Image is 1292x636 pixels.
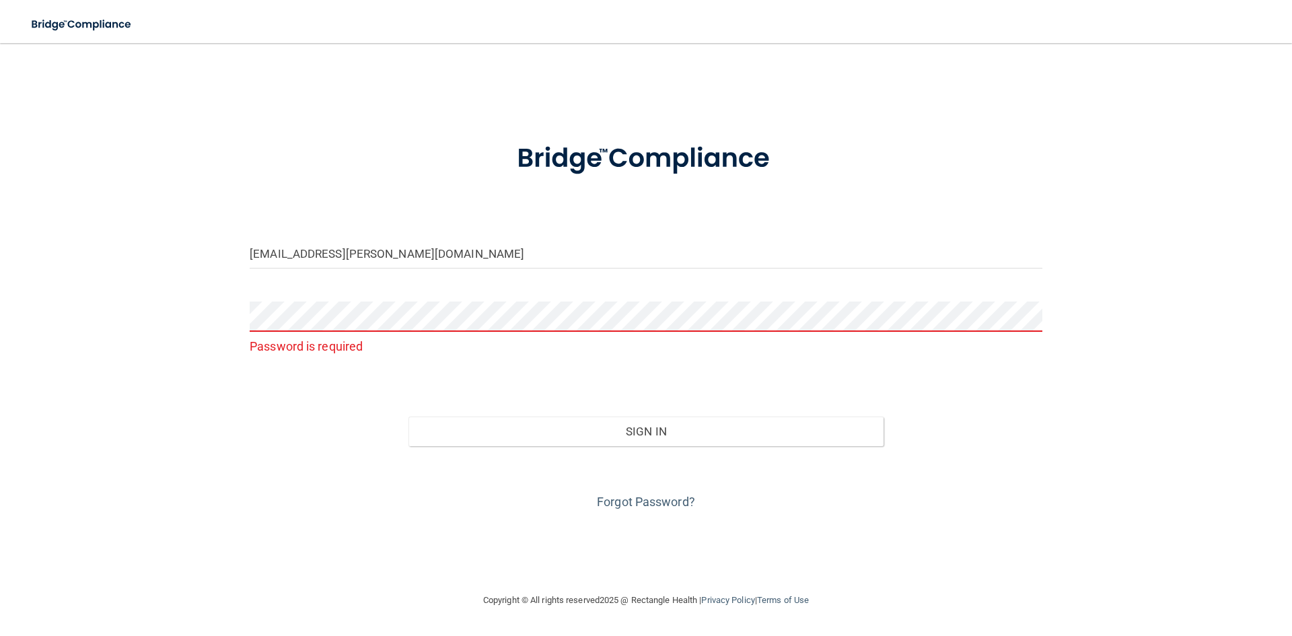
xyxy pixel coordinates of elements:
[701,595,754,605] a: Privacy Policy
[400,579,892,622] div: Copyright © All rights reserved 2025 @ Rectangle Health | |
[489,124,803,194] img: bridge_compliance_login_screen.278c3ca4.svg
[250,335,1042,357] p: Password is required
[408,417,884,446] button: Sign In
[757,595,809,605] a: Terms of Use
[597,495,695,509] a: Forgot Password?
[250,238,1042,269] input: Email
[20,11,144,38] img: bridge_compliance_login_screen.278c3ca4.svg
